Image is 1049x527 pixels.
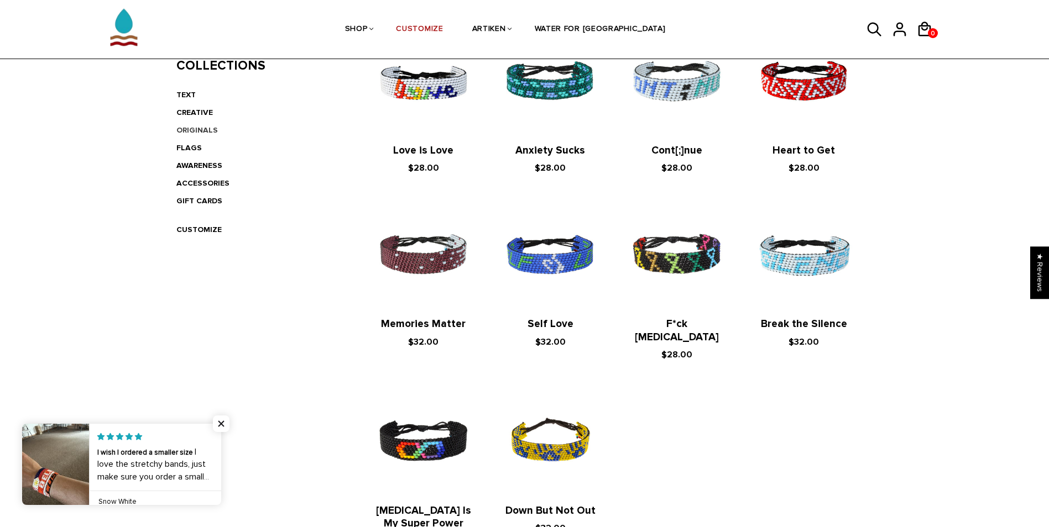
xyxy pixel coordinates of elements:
a: GIFT CARDS [176,196,222,205]
span: $28.00 [789,162,820,173]
a: Down But Not Out [505,504,596,517]
span: 0 [928,27,938,40]
a: Break the Silence [761,318,847,330]
a: ORIGINALS [176,125,218,135]
a: AWARENESS [176,161,222,170]
a: Heart to Get [773,144,835,157]
span: $28.00 [661,162,692,173]
span: $28.00 [535,162,566,173]
a: Memories Matter [381,318,466,330]
a: Cont[;]nue [651,144,702,157]
a: CUSTOMIZE [176,225,222,234]
a: ACCESSORIES [176,178,229,188]
a: Self Love [528,318,573,330]
div: Click to open Judge.me floating reviews tab [1030,246,1049,299]
a: ARTIKEN [472,1,506,59]
a: WATER FOR [GEOGRAPHIC_DATA] [535,1,666,59]
span: $32.00 [535,336,566,347]
span: Close popup widget [213,415,229,432]
a: TEXT [176,90,196,99]
span: $32.00 [789,336,819,347]
span: $28.00 [661,349,692,360]
a: 0 [928,28,938,38]
a: Love is Love [393,144,453,157]
a: CUSTOMIZE [396,1,443,59]
h3: Collections [176,58,338,74]
a: CREATIVE [176,108,213,117]
a: F*ck [MEDICAL_DATA] [635,318,719,344]
a: FLAGS [176,143,202,152]
span: $32.00 [408,336,439,347]
a: SHOP [345,1,368,59]
span: $28.00 [408,162,439,173]
a: Anxiety Sucks [515,144,585,157]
